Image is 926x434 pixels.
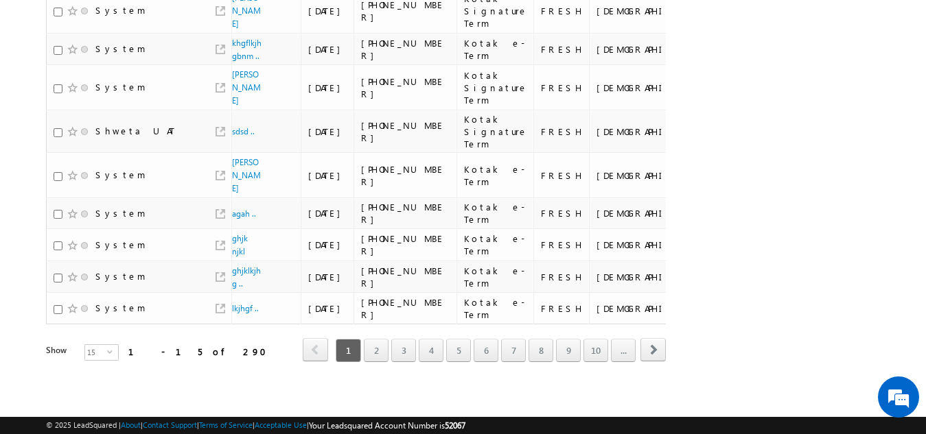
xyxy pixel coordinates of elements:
[232,265,261,289] a: ghjklkjhg ..
[46,344,73,357] div: Show
[464,113,528,150] div: Kotak Signature Term
[391,339,416,362] a: 3
[201,337,249,355] em: Submit
[308,271,347,283] div: [DATE]
[556,339,581,362] a: 9
[597,125,703,138] div: [DEMOGRAPHIC_DATA]
[445,420,465,431] span: 52067
[361,119,450,144] div: [PHONE_NUMBER]
[232,69,261,106] a: [PERSON_NAME]
[361,37,450,62] div: [PHONE_NUMBER]
[597,271,703,283] div: [DEMOGRAPHIC_DATA]
[541,207,583,219] div: FRESH
[464,265,528,289] div: Kotak e-Term
[464,296,528,321] div: Kotak e-Term
[364,339,389,362] a: 2
[361,75,450,100] div: [PHONE_NUMBER]
[308,302,347,315] div: [DATE]
[611,339,636,362] a: ...
[597,5,703,17] div: [DEMOGRAPHIC_DATA]
[18,127,251,325] textarea: Type your message and click 'Submit'
[464,201,528,226] div: Kotak e-Term
[541,125,583,138] div: FRESH
[640,339,666,361] a: next
[46,419,465,432] span: © 2025 LeadSquared | | | | |
[361,163,450,188] div: [PHONE_NUMBER]
[232,233,248,256] a: ghjk njkl
[95,207,146,219] div: System
[597,207,703,219] div: [DEMOGRAPHIC_DATA]
[308,169,347,182] div: [DATE]
[95,125,176,137] div: Shweta UAT
[308,239,347,251] div: [DATE]
[464,232,528,257] div: Kotak e-Term
[232,208,256,219] a: agah ..
[95,270,146,282] div: System
[121,420,141,429] a: About
[308,43,347,56] div: [DATE]
[308,125,347,138] div: [DATE]
[597,302,703,315] div: [DEMOGRAPHIC_DATA]
[419,339,443,362] a: 4
[361,201,450,226] div: [PHONE_NUMBER]
[85,345,107,360] span: 15
[541,82,583,94] div: FRESH
[309,420,465,431] span: Your Leadsquared Account Number is
[529,339,553,362] a: 8
[541,43,583,56] div: FRESH
[474,339,498,362] a: 6
[95,302,146,314] div: System
[95,169,146,181] div: System
[107,348,118,354] span: select
[501,339,526,362] a: 7
[95,239,146,251] div: System
[361,296,450,321] div: [PHONE_NUMBER]
[361,265,450,289] div: [PHONE_NUMBER]
[308,5,347,17] div: [DATE]
[541,5,583,17] div: FRESH
[232,157,261,193] a: [PERSON_NAME]
[597,169,703,182] div: [DEMOGRAPHIC_DATA]
[23,72,58,90] img: d_60004797649_company_0_60004797649
[308,82,347,94] div: [DATE]
[232,303,259,313] a: lkjhgf ..
[95,43,146,55] div: System
[464,163,528,188] div: Kotak e-Term
[95,4,146,16] div: System
[541,169,583,182] div: FRESH
[583,339,608,362] a: 10
[225,7,258,40] div: Minimize live chat window
[71,72,231,90] div: Leave a message
[541,302,583,315] div: FRESH
[308,207,347,219] div: [DATE]
[303,338,328,361] span: prev
[640,338,666,361] span: next
[336,339,361,362] span: 1
[303,339,328,361] a: prev
[597,43,703,56] div: [DEMOGRAPHIC_DATA]
[541,271,583,283] div: FRESH
[128,343,275,359] div: 1 - 15 of 290
[95,81,146,93] div: System
[597,82,703,94] div: [DEMOGRAPHIC_DATA]
[232,38,262,61] a: khgflkjhgbnm ..
[446,339,471,362] a: 5
[541,239,583,251] div: FRESH
[255,420,307,429] a: Acceptable Use
[464,37,528,62] div: Kotak e-Term
[597,239,703,251] div: [DEMOGRAPHIC_DATA]
[143,420,197,429] a: Contact Support
[361,232,450,257] div: [PHONE_NUMBER]
[232,126,255,136] a: sdsd ..
[464,69,528,106] div: Kotak Signature Term
[199,420,253,429] a: Terms of Service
